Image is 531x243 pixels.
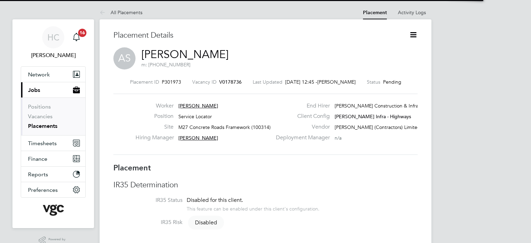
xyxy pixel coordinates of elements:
[21,51,86,59] span: Heena Chatrath
[48,236,68,242] span: Powered by
[141,48,229,61] a: [PERSON_NAME]
[219,79,242,85] span: V0178736
[367,79,380,85] label: Status
[21,182,85,197] button: Preferences
[21,82,85,97] button: Jobs
[28,113,53,120] a: Vacancies
[272,102,330,110] label: End Hirer
[28,123,57,129] a: Placements
[28,156,47,162] span: Finance
[335,113,411,120] span: [PERSON_NAME] Infra - Highways
[113,197,183,204] label: IR35 Status
[335,103,427,109] span: [PERSON_NAME] Construction & Infrast…
[113,30,399,40] h3: Placement Details
[28,71,50,78] span: Network
[178,113,212,120] span: Service Locator
[28,103,51,110] a: Positions
[78,29,86,37] span: 16
[69,26,83,48] a: 16
[141,62,190,68] span: m: [PHONE_NUMBER]
[21,205,86,216] a: Go to home page
[100,9,142,16] a: All Placements
[21,67,85,82] button: Network
[21,167,85,182] button: Reports
[21,151,85,166] button: Finance
[136,134,174,141] label: Hiring Manager
[398,9,426,16] a: Activity Logs
[12,19,94,228] nav: Main navigation
[383,79,401,85] span: Pending
[272,113,330,120] label: Client Config
[178,124,271,130] span: M27 Concrete Roads Framework (100314)
[317,79,356,85] span: [PERSON_NAME]
[113,219,183,226] label: IR35 Risk
[192,79,216,85] label: Vacancy ID
[335,124,420,130] span: [PERSON_NAME] (Contractors) Limited
[21,135,85,151] button: Timesheets
[335,135,342,141] span: n/a
[28,87,40,93] span: Jobs
[272,123,330,131] label: Vendor
[130,79,159,85] label: Placement ID
[28,171,48,178] span: Reports
[285,79,317,85] span: [DATE] 12:45 -
[253,79,282,85] label: Last Updated
[136,113,174,120] label: Position
[136,102,174,110] label: Worker
[162,79,181,85] span: P301973
[187,204,319,212] div: This feature can be enabled under this client's configuration.
[21,26,86,59] a: HC[PERSON_NAME]
[113,163,151,172] b: Placement
[21,97,85,135] div: Jobs
[28,187,58,193] span: Preferences
[178,135,218,141] span: [PERSON_NAME]
[43,205,64,216] img: vgcgroup-logo-retina.png
[187,197,243,204] span: Disabled for this client.
[113,47,136,69] span: AS
[363,10,387,16] a: Placement
[188,216,224,230] span: Disabled
[28,140,57,147] span: Timesheets
[178,103,218,109] span: [PERSON_NAME]
[47,33,59,42] span: HC
[113,180,418,190] h3: IR35 Determination
[272,134,330,141] label: Deployment Manager
[136,123,174,131] label: Site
